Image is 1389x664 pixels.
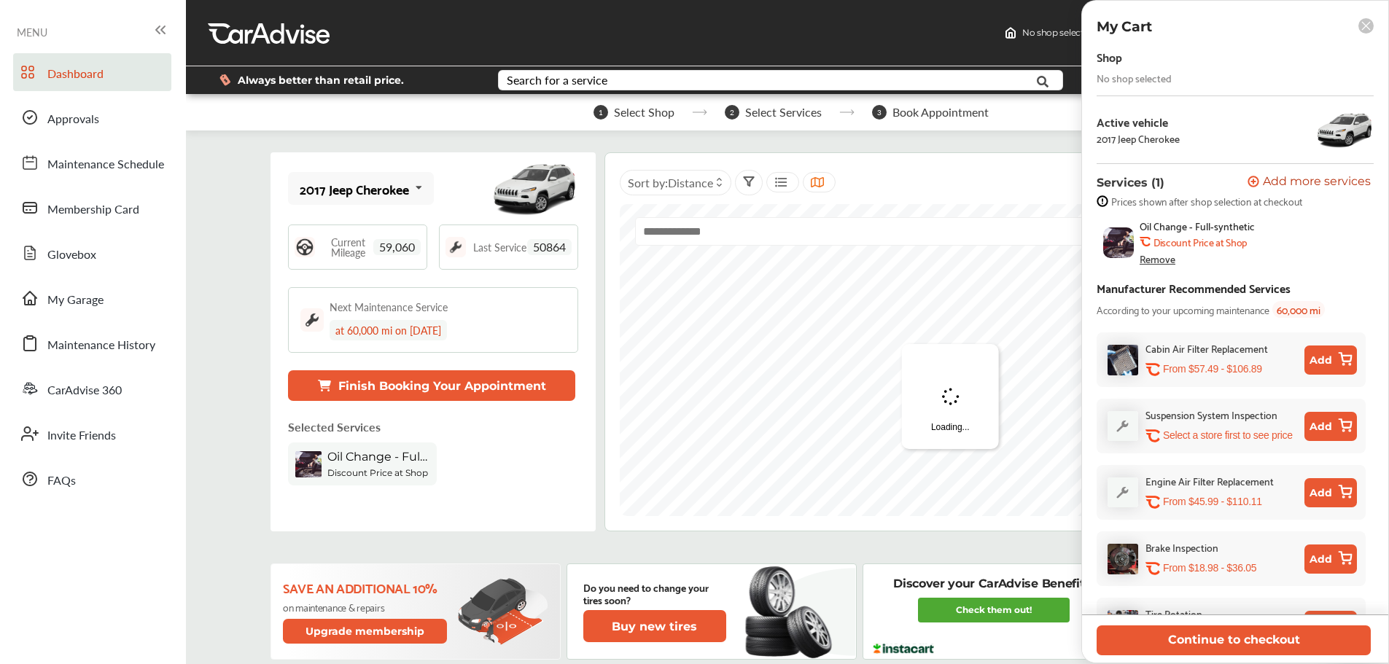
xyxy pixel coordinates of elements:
[1145,340,1268,356] div: Cabin Air Filter Replacement
[583,581,726,606] p: Do you need to change your tires soon?
[583,610,726,642] button: Buy new tires
[283,619,448,644] button: Upgrade membership
[1145,472,1274,489] div: Engine Air Filter Replacement
[902,344,999,449] div: Loading...
[1005,27,1016,39] img: header-home-logo.8d720a4f.svg
[583,610,729,642] a: Buy new tires
[1097,133,1180,144] div: 2017 Jeep Cherokee
[1097,625,1371,655] button: Continue to checkout
[330,300,448,314] div: Next Maintenance Service
[13,279,171,317] a: My Garage
[1108,544,1138,574] img: brake-inspection-thumb.jpg
[1163,362,1262,376] p: From $57.49 - $106.89
[1248,176,1371,190] button: Add more services
[1163,429,1293,442] p: Select a store first to see price
[13,234,171,272] a: Glovebox
[47,336,155,355] span: Maintenance History
[839,109,855,115] img: stepper-arrow.e24c07c6.svg
[1097,72,1172,84] div: No shop selected
[1163,495,1262,509] p: From $45.99 - $110.11
[1097,18,1152,35] p: My Cart
[1097,278,1291,297] div: Manufacturer Recommended Services
[1263,176,1371,190] span: Add more services
[1145,605,1202,622] div: Tire Rotation
[300,308,324,332] img: maintenance_logo
[1140,253,1175,265] div: Remove
[330,320,447,340] div: at 60,000 mi on [DATE]
[1272,301,1325,318] span: 60,000 mi
[13,189,171,227] a: Membership Card
[614,106,674,119] span: Select Shop
[1108,411,1138,441] img: default_wrench_icon.d1a43860.svg
[725,105,739,120] span: 2
[473,242,526,252] span: Last Service
[918,598,1070,622] a: Check them out!
[1163,561,1256,575] p: From $18.98 - $36.05
[238,75,404,85] span: Always better than retail price.
[893,576,1094,592] p: Discover your CarAdvise Benefits!
[1145,406,1277,423] div: Suspension System Inspection
[1145,539,1218,555] div: Brake Inspection
[1304,412,1357,441] button: Add
[47,291,104,310] span: My Garage
[871,644,936,654] img: instacart-logo.217963cc.svg
[288,370,575,401] button: Finish Booking Your Appointment
[13,415,171,453] a: Invite Friends
[1304,345,1357,375] button: Add
[1097,47,1122,66] div: Shop
[892,106,989,119] span: Book Appointment
[288,418,381,435] p: Selected Services
[1108,610,1138,641] img: tire-rotation-thumb.jpg
[219,74,230,86] img: dollor_label_vector.a70140d1.svg
[1022,27,1094,39] span: No shop selected
[668,174,713,191] span: Distance
[295,451,322,477] img: oil-change-thumb.jpg
[594,105,608,120] span: 1
[1097,195,1108,207] img: info-strock.ef5ea3fe.svg
[47,65,104,84] span: Dashboard
[322,237,373,257] span: Current Mileage
[1108,345,1138,375] img: cabin-air-filter-replacement-thumb.jpg
[13,53,171,91] a: Dashboard
[1248,176,1374,190] a: Add more services
[13,144,171,181] a: Maintenance Schedule
[373,239,421,255] span: 59,060
[872,105,887,120] span: 3
[1153,236,1247,248] b: Discount Price at Shop
[327,467,428,478] b: Discount Price at Shop
[1315,108,1374,152] img: 11401_st0640_046.jpg
[744,560,840,663] img: new-tire.a0c7fe23.svg
[47,246,96,265] span: Glovebox
[13,98,171,136] a: Approvals
[1140,220,1255,232] span: Oil Change - Full-synthetic
[47,200,139,219] span: Membership Card
[507,74,607,86] div: Search for a service
[327,450,429,464] span: Oil Change - Full-synthetic
[13,324,171,362] a: Maintenance History
[446,237,466,257] img: maintenance_logo
[745,106,822,119] span: Select Services
[458,578,548,646] img: update-membership.81812027.svg
[47,381,122,400] span: CarAdvise 360
[1097,115,1180,128] div: Active vehicle
[491,156,578,222] img: mobile_11401_st0640_046.jpg
[692,109,707,115] img: stepper-arrow.e24c07c6.svg
[527,239,572,255] span: 50864
[13,370,171,407] a: CarAdvise 360
[283,601,450,613] p: on maintenance & repairs
[283,579,450,595] p: Save an additional 10%
[47,472,76,491] span: FAQs
[1304,544,1357,574] button: Add
[47,110,99,129] span: Approvals
[1103,227,1134,258] img: oil-change-thumb.jpg
[1097,176,1164,190] p: Services (1)
[1097,301,1269,318] span: According to your upcoming maintenance
[1304,478,1357,507] button: Add
[295,237,315,257] img: steering_logo
[47,426,116,445] span: Invite Friends
[1111,195,1302,207] span: Prices shown after shop selection at checkout
[13,460,171,498] a: FAQs
[1304,611,1357,640] button: Add
[300,181,409,196] div: 2017 Jeep Cherokee
[620,204,1280,516] canvas: Map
